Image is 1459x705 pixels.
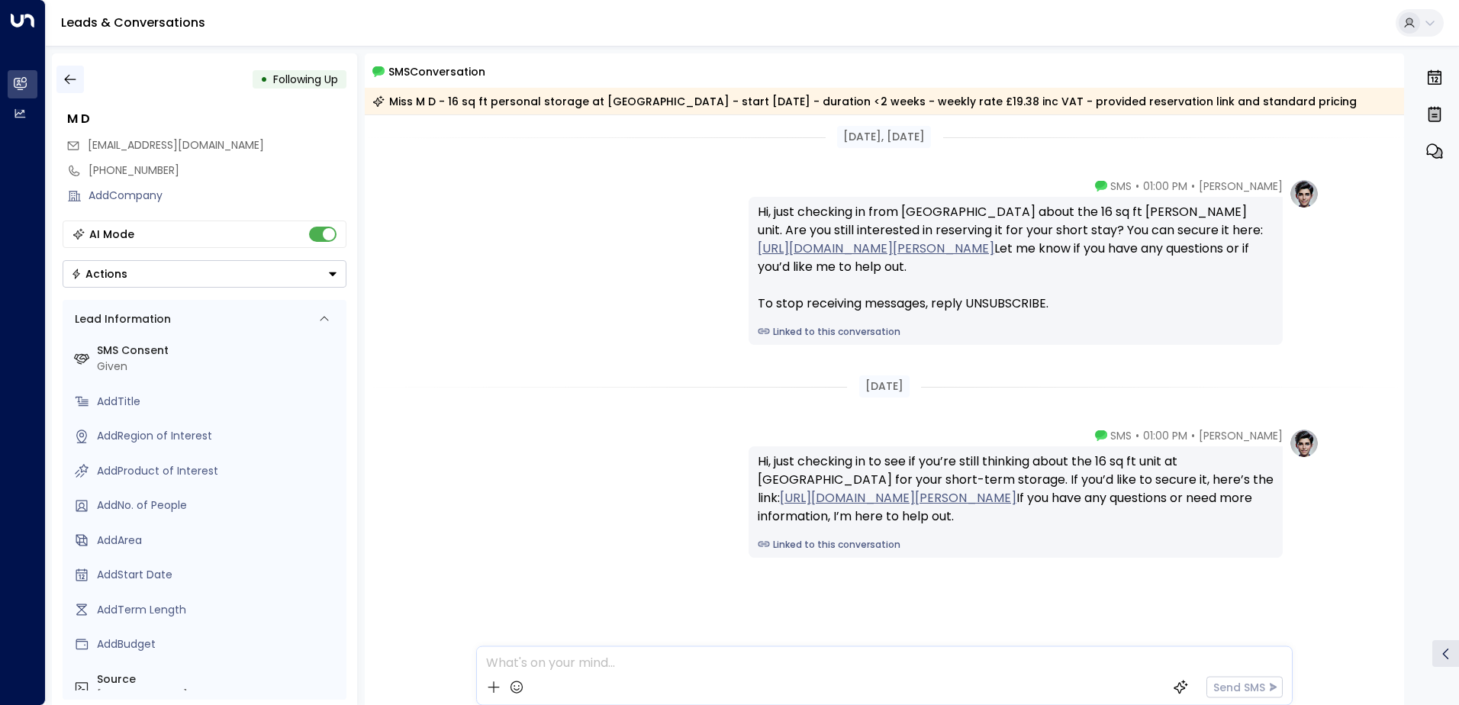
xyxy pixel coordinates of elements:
[97,533,340,549] div: AddArea
[1199,179,1283,194] span: [PERSON_NAME]
[97,428,340,444] div: AddRegion of Interest
[372,94,1357,109] div: Miss M D - 16 sq ft personal storage at [GEOGRAPHIC_DATA] - start [DATE] - duration <2 weeks - we...
[260,66,268,93] div: •
[1135,428,1139,443] span: •
[61,14,205,31] a: Leads & Conversations
[1110,428,1132,443] span: SMS
[758,240,994,258] a: [URL][DOMAIN_NAME][PERSON_NAME]
[89,163,346,179] div: [PHONE_NUMBER]
[97,687,340,703] div: [PHONE_NUMBER]
[780,489,1016,507] a: [URL][DOMAIN_NAME][PERSON_NAME]
[97,497,340,513] div: AddNo. of People
[88,137,264,153] span: mdemb99@gmail.com
[859,375,910,398] div: [DATE]
[69,311,171,327] div: Lead Information
[97,359,340,375] div: Given
[97,636,340,652] div: AddBudget
[1289,428,1319,459] img: profile-logo.png
[758,452,1274,526] div: Hi, just checking in to see if you’re still thinking about the 16 sq ft unit at [GEOGRAPHIC_DATA]...
[758,203,1274,313] div: Hi, just checking in from [GEOGRAPHIC_DATA] about the 16 sq ft [PERSON_NAME] unit. Are you still ...
[97,463,340,479] div: AddProduct of Interest
[97,394,340,410] div: AddTitle
[1135,179,1139,194] span: •
[758,325,1274,339] a: Linked to this conversation
[63,260,346,288] button: Actions
[1199,428,1283,443] span: [PERSON_NAME]
[67,110,346,128] div: M D
[837,126,931,148] div: [DATE], [DATE]
[63,260,346,288] div: Button group with a nested menu
[1143,428,1187,443] span: 01:00 PM
[97,671,340,687] label: Source
[273,72,338,87] span: Following Up
[97,343,340,359] label: SMS Consent
[1289,179,1319,209] img: profile-logo.png
[758,538,1274,552] a: Linked to this conversation
[1143,179,1187,194] span: 01:00 PM
[97,567,340,583] div: AddStart Date
[88,137,264,153] span: [EMAIL_ADDRESS][DOMAIN_NAME]
[97,602,340,618] div: AddTerm Length
[388,63,485,80] span: SMS Conversation
[1110,179,1132,194] span: SMS
[71,267,127,281] div: Actions
[1191,428,1195,443] span: •
[89,227,134,242] div: AI Mode
[89,188,346,204] div: AddCompany
[1191,179,1195,194] span: •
